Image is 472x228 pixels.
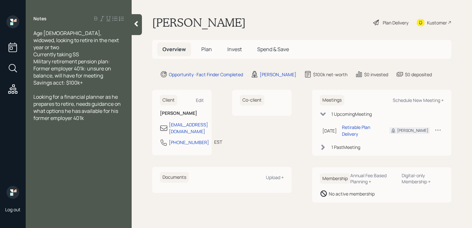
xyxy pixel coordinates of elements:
[160,172,189,183] h6: Documents
[266,174,284,180] div: Upload +
[342,124,379,137] div: Retirable Plan Delivery
[405,71,432,78] div: $0 deposited
[402,172,444,185] div: Digital-only Membership +
[331,111,372,117] div: 1 Upcoming Meeting
[320,173,350,184] h6: Membership
[33,15,47,22] label: Notes
[350,172,397,185] div: Annual Fee Based Planning +
[169,71,243,78] div: Opportunity · Fact Finder Completed
[169,139,209,146] div: [PHONE_NUMBER]
[6,186,19,199] img: retirable_logo.png
[169,121,208,135] div: [EMAIL_ADDRESS][DOMAIN_NAME]
[393,97,444,103] div: Schedule New Meeting +
[240,95,264,105] h6: Co-client
[383,19,408,26] div: Plan Delivery
[320,95,344,105] h6: Meetings
[257,46,289,53] span: Spend & Save
[397,128,428,133] div: [PERSON_NAME]
[162,46,186,53] span: Overview
[313,71,347,78] div: $100k net-worth
[196,97,204,103] div: Edit
[227,46,242,53] span: Invest
[214,139,222,145] div: EST
[33,93,122,122] span: Looking for a financial planner as he prepares to retire, needs guidance on what options he has a...
[260,71,296,78] div: [PERSON_NAME]
[364,71,388,78] div: $0 invested
[33,30,120,86] span: Age [DEMOGRAPHIC_DATA], widowed, looking to retire in the next year or two Currently taking SS Mi...
[329,190,375,197] div: No active membership
[152,15,246,30] h1: [PERSON_NAME]
[160,95,177,105] h6: Client
[160,111,204,116] h6: [PERSON_NAME]
[322,127,337,134] div: [DATE]
[427,19,447,26] div: Kustomer
[5,206,21,213] div: Log out
[331,144,360,150] div: 1 Past Meeting
[201,46,212,53] span: Plan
